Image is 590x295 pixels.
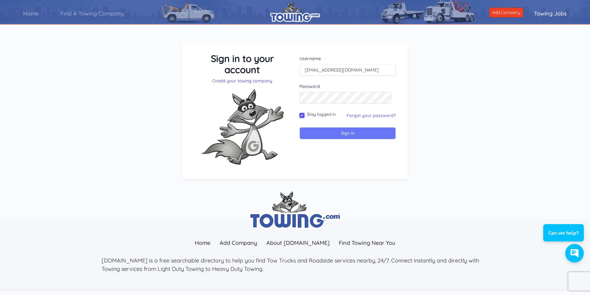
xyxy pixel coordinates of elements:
[299,127,396,139] input: Sign in
[217,78,272,84] a: add your towing company
[539,207,590,269] iframe: Conversations
[194,78,291,84] p: Or
[190,236,215,249] a: Home
[215,236,262,249] a: Add Company
[489,8,523,17] a: Add Company
[299,83,396,89] label: Password
[334,236,400,249] a: Find Towing Near You
[270,2,320,22] img: logo.png
[50,5,135,22] a: Find A Towing Company
[194,53,291,75] h3: Sign in to your account
[262,236,334,249] a: About [DOMAIN_NAME]
[102,256,489,273] p: [DOMAIN_NAME] is a free searchable directory to help you find Tow Trucks and Roadside services ne...
[249,191,342,229] img: towing
[347,113,396,118] a: Forgot your password?
[307,111,336,117] label: Stay logged in
[523,5,578,22] a: Towing Jobs
[12,5,50,22] a: Home
[299,55,396,62] label: Username
[196,84,289,170] img: Fox-Excited.png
